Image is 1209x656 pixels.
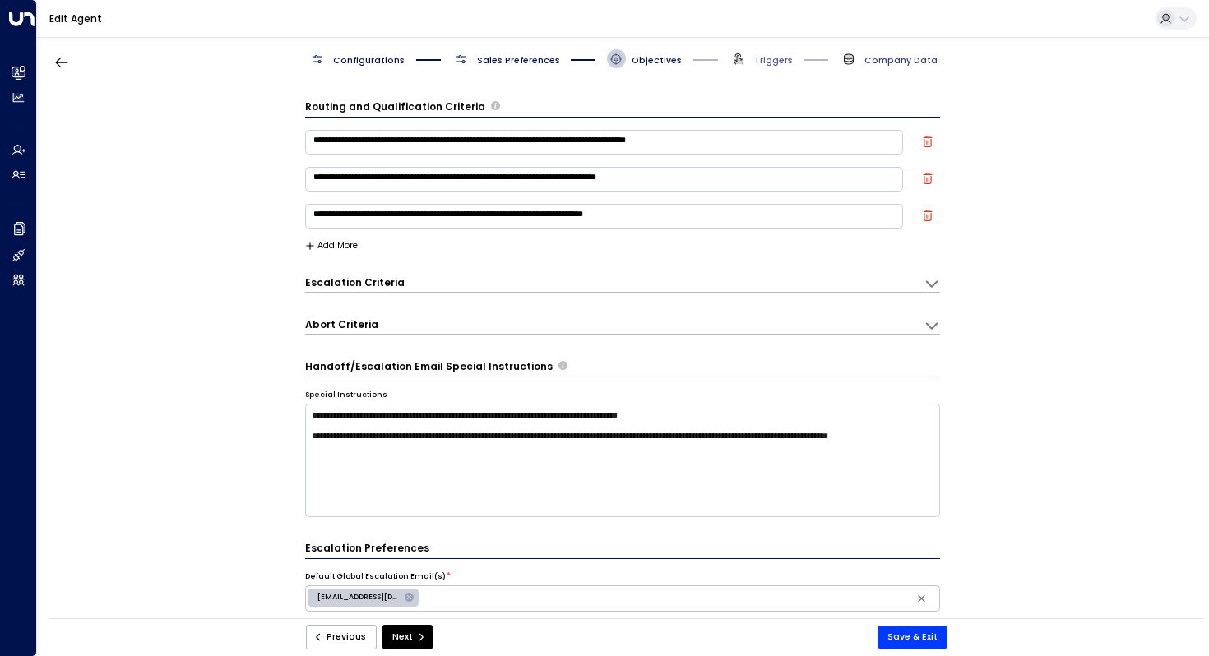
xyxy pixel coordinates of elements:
button: Clear [911,589,932,609]
span: Configurations [333,54,405,67]
span: Company Data [864,54,938,67]
h3: Routing and Qualification Criteria [305,99,485,114]
span: Objectives [632,54,682,67]
button: Add More [305,241,359,251]
a: Edit Agent [49,12,102,25]
span: Sales Preferences [477,54,560,67]
span: Provide any specific instructions for the content of handoff or escalation emails. These notes gu... [558,359,567,374]
h3: Escalation Criteria [305,275,405,289]
h3: Handoff/Escalation Email Special Instructions [305,359,553,374]
span: Triggers [754,54,793,67]
h3: Escalation Preferences [305,541,941,559]
div: Escalation CriteriaDefine the scenarios in which the AI agent should escalate the conversation to... [305,275,941,293]
span: [EMAIL_ADDRESS][DOMAIN_NAME] [308,592,409,603]
button: Next [382,625,433,649]
h3: Abort Criteria [305,317,378,331]
button: Save & Exit [878,626,947,649]
div: Abort CriteriaDefine the scenarios in which the AI agent should abort or terminate the conversati... [305,317,941,335]
label: Special Instructions [305,390,387,401]
span: Define the criteria the agent uses to determine whether a lead is qualified for further actions l... [491,99,500,114]
div: [EMAIL_ADDRESS][DOMAIN_NAME] [308,589,419,607]
button: Previous [306,625,377,649]
label: Default Global Escalation Email(s) [305,571,446,583]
